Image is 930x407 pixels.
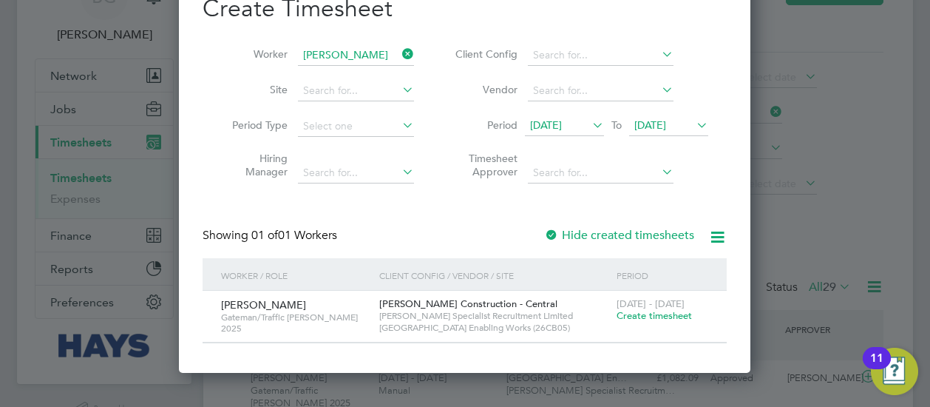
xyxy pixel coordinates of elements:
[251,228,337,243] span: 01 Workers
[617,309,692,322] span: Create timesheet
[451,47,517,61] label: Client Config
[528,45,673,66] input: Search for...
[870,358,883,377] div: 11
[451,83,517,96] label: Vendor
[634,118,666,132] span: [DATE]
[617,297,685,310] span: [DATE] - [DATE]
[544,228,694,243] label: Hide created timesheets
[528,163,673,184] input: Search for...
[217,258,376,292] div: Worker / Role
[530,118,562,132] span: [DATE]
[221,312,368,334] span: Gateman/Traffic [PERSON_NAME] 2025
[379,297,557,310] span: [PERSON_NAME] Construction - Central
[221,47,288,61] label: Worker
[203,228,340,243] div: Showing
[298,45,414,66] input: Search for...
[221,83,288,96] label: Site
[379,322,609,334] span: [GEOGRAPHIC_DATA] Enabling Works (26CB05)
[298,163,414,184] input: Search for...
[376,258,613,292] div: Client Config / Vendor / Site
[451,152,517,178] label: Timesheet Approver
[221,118,288,132] label: Period Type
[298,81,414,101] input: Search for...
[607,115,626,135] span: To
[221,152,288,178] label: Hiring Manager
[221,298,306,312] span: [PERSON_NAME]
[251,228,278,243] span: 01 of
[871,348,918,395] button: Open Resource Center, 11 new notifications
[613,258,712,292] div: Period
[298,116,414,137] input: Select one
[528,81,673,101] input: Search for...
[379,310,609,322] span: [PERSON_NAME] Specialist Recruitment Limited
[451,118,517,132] label: Period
